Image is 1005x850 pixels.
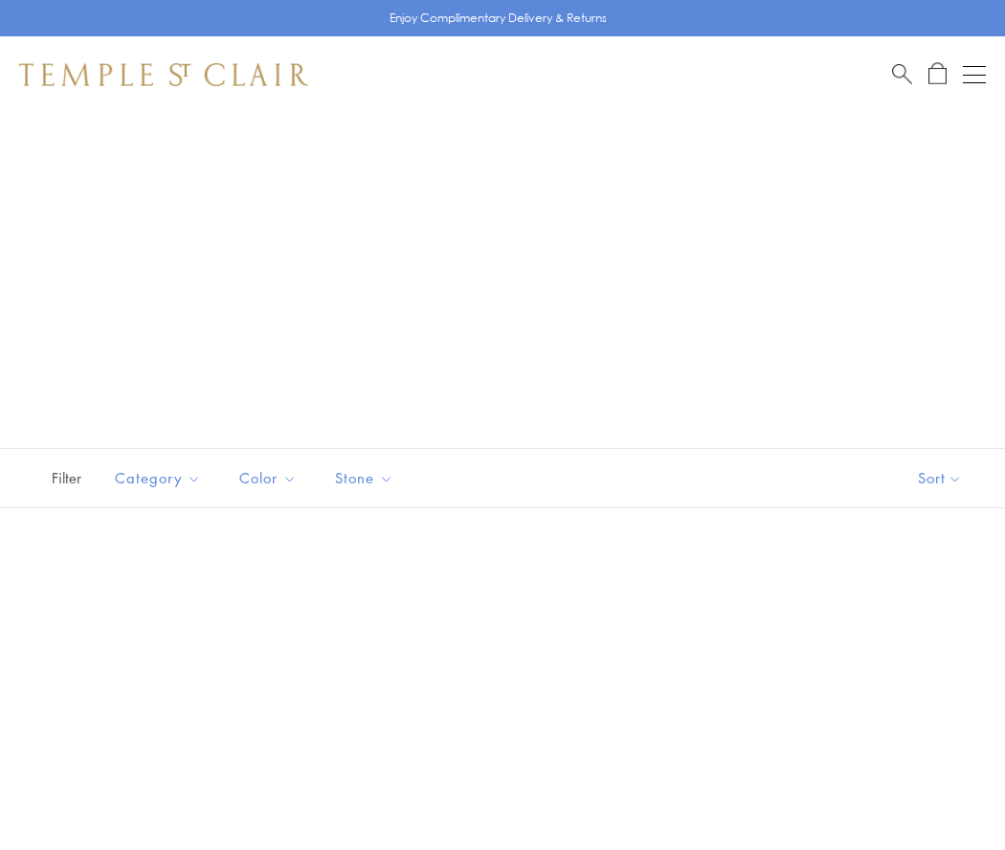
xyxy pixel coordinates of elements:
[390,9,607,28] p: Enjoy Complimentary Delivery & Returns
[892,62,912,86] a: Search
[100,457,215,500] button: Category
[230,466,311,490] span: Color
[875,449,1005,507] button: Show sort by
[928,62,947,86] a: Open Shopping Bag
[225,457,311,500] button: Color
[963,63,986,86] button: Open navigation
[325,466,408,490] span: Stone
[19,63,308,86] img: Temple St. Clair
[105,466,215,490] span: Category
[321,457,408,500] button: Stone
